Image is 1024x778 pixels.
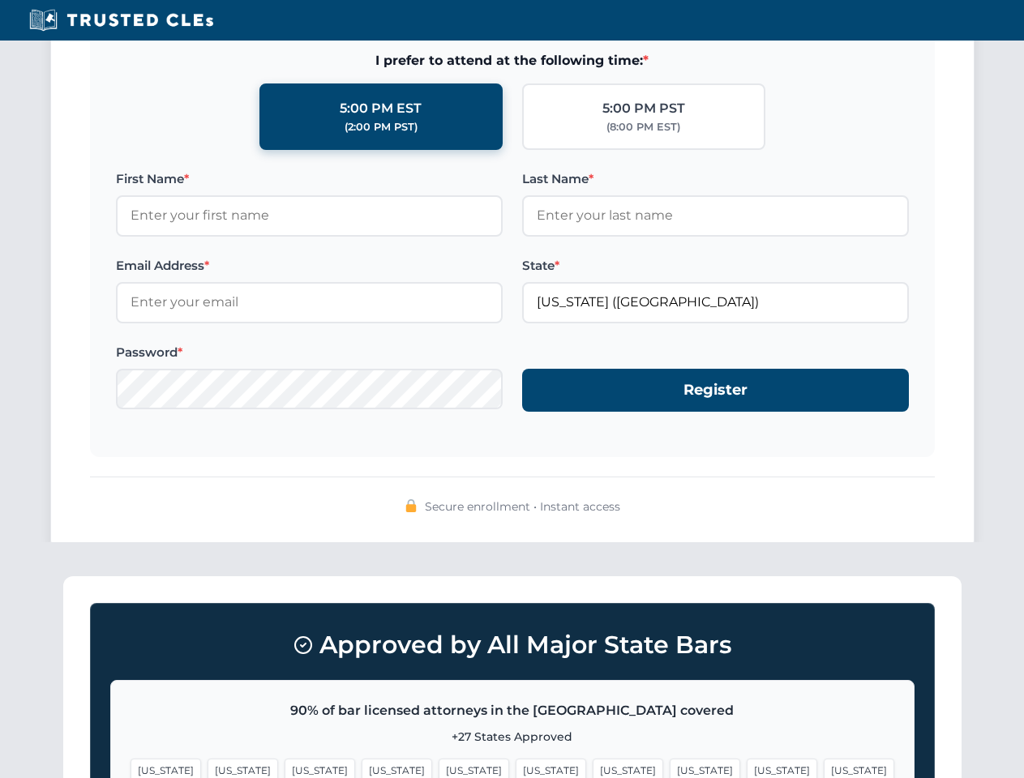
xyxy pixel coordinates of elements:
[116,195,503,236] input: Enter your first name
[340,98,422,119] div: 5:00 PM EST
[116,343,503,362] label: Password
[345,119,418,135] div: (2:00 PM PST)
[116,169,503,189] label: First Name
[522,369,909,412] button: Register
[116,282,503,323] input: Enter your email
[405,499,418,512] img: 🔒
[522,195,909,236] input: Enter your last name
[131,700,894,721] p: 90% of bar licensed attorneys in the [GEOGRAPHIC_DATA] covered
[24,8,218,32] img: Trusted CLEs
[522,282,909,323] input: Florida (FL)
[606,119,680,135] div: (8:00 PM EST)
[110,623,915,667] h3: Approved by All Major State Bars
[131,728,894,746] p: +27 States Approved
[116,256,503,276] label: Email Address
[602,98,685,119] div: 5:00 PM PST
[116,50,909,71] span: I prefer to attend at the following time:
[522,169,909,189] label: Last Name
[425,498,620,515] span: Secure enrollment • Instant access
[522,256,909,276] label: State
